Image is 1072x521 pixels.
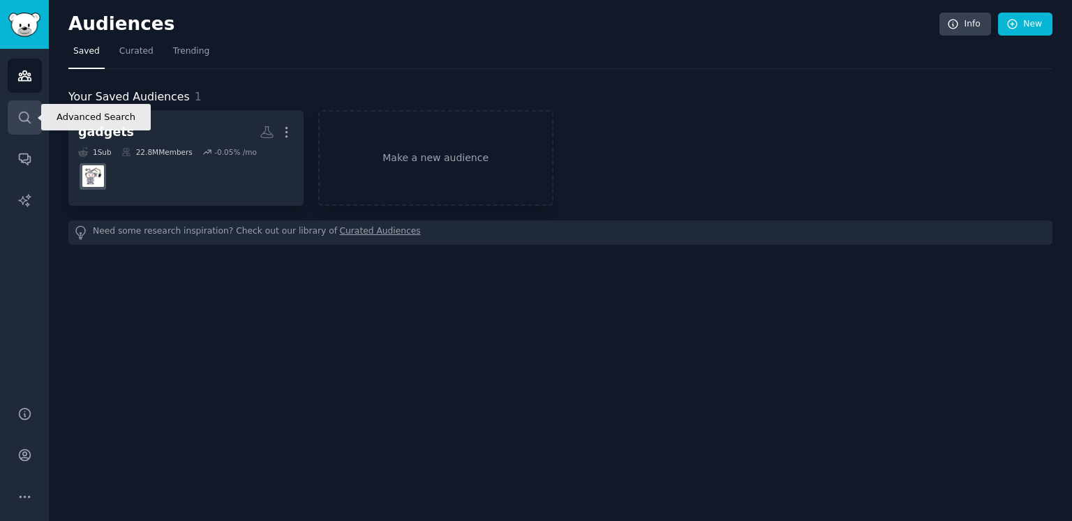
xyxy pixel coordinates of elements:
h2: Audiences [68,13,939,36]
div: 1 Sub [78,147,112,157]
div: 22.8M Members [121,147,193,157]
a: gadgets1Sub22.8MMembers-0.05% /mogadgets [68,110,304,206]
a: Info [939,13,991,36]
a: Make a new audience [318,110,553,206]
a: New [998,13,1052,36]
span: Curated [119,45,154,58]
span: Trending [173,45,209,58]
a: Trending [168,40,214,69]
a: Saved [68,40,105,69]
div: Need some research inspiration? Check out our library of [68,220,1052,245]
a: Curated Audiences [340,225,421,240]
div: gadgets [78,123,134,141]
div: -0.05 % /mo [214,147,257,157]
a: Curated [114,40,158,69]
img: GummySearch logo [8,13,40,37]
span: Your Saved Audiences [68,89,190,106]
img: gadgets [82,165,104,187]
span: 1 [195,90,202,103]
span: Saved [73,45,100,58]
